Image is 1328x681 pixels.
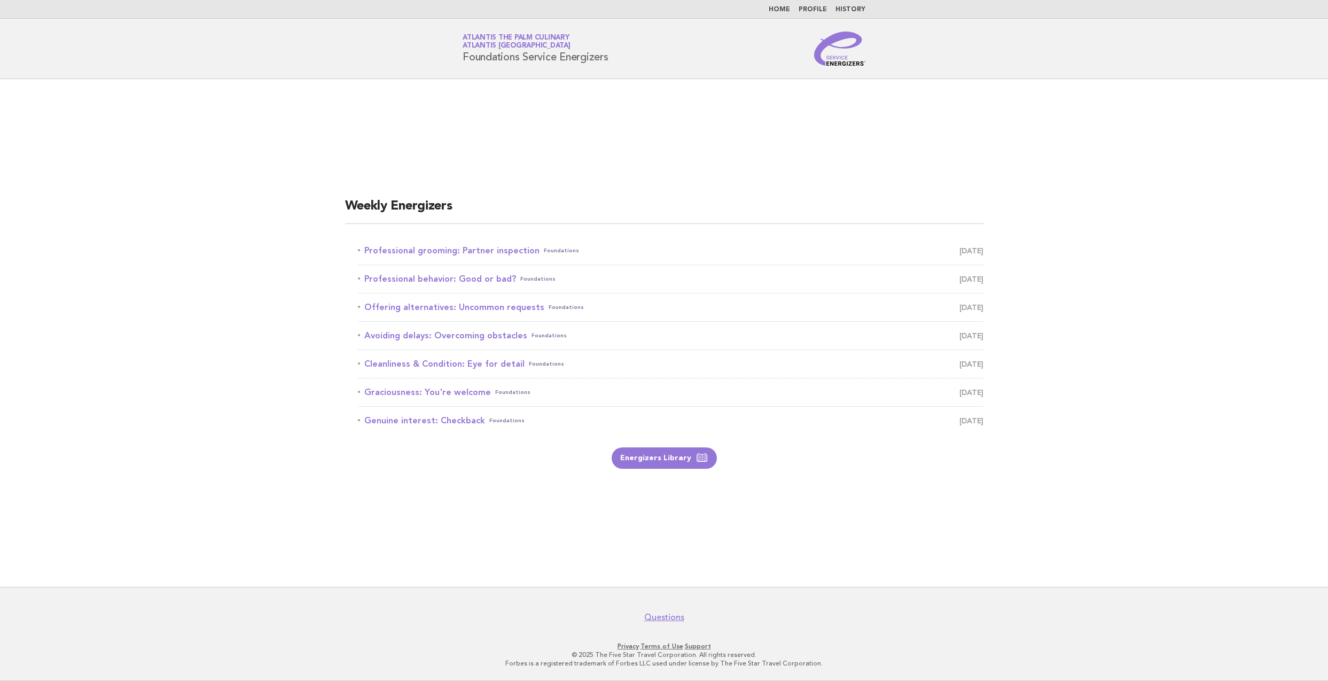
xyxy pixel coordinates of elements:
[489,413,525,428] span: Foundations
[544,243,579,258] span: Foundations
[495,385,530,400] span: Foundations
[337,651,991,659] p: © 2025 The Five Star Travel Corporation. All rights reserved.
[612,447,717,469] a: Energizers Library
[685,643,711,650] a: Support
[337,659,991,668] p: Forbes is a registered trademark of Forbes LLC used under license by The Five Star Travel Corpora...
[337,642,991,651] p: · ·
[959,357,983,372] span: [DATE]
[345,198,983,224] h2: Weekly Energizers
[358,272,983,287] a: Professional behavior: Good or bad?Foundations [DATE]
[618,643,639,650] a: Privacy
[959,385,983,400] span: [DATE]
[959,328,983,343] span: [DATE]
[640,643,683,650] a: Terms of Use
[959,300,983,315] span: [DATE]
[463,35,608,63] h1: Foundations Service Energizers
[463,34,571,49] a: Atlantis The Palm CulinaryAtlantis [GEOGRAPHIC_DATA]
[959,243,983,258] span: [DATE]
[959,272,983,287] span: [DATE]
[835,6,865,13] a: History
[814,32,865,66] img: Service Energizers
[358,243,983,258] a: Professional grooming: Partner inspectionFoundations [DATE]
[529,357,564,372] span: Foundations
[959,413,983,428] span: [DATE]
[358,385,983,400] a: Graciousness: You're welcomeFoundations [DATE]
[799,6,827,13] a: Profile
[549,300,584,315] span: Foundations
[532,328,567,343] span: Foundations
[463,43,571,50] span: Atlantis [GEOGRAPHIC_DATA]
[358,328,983,343] a: Avoiding delays: Overcoming obstaclesFoundations [DATE]
[358,357,983,372] a: Cleanliness & Condition: Eye for detailFoundations [DATE]
[520,272,556,287] span: Foundations
[358,300,983,315] a: Offering alternatives: Uncommon requestsFoundations [DATE]
[769,6,790,13] a: Home
[644,612,684,623] a: Questions
[358,413,983,428] a: Genuine interest: CheckbackFoundations [DATE]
